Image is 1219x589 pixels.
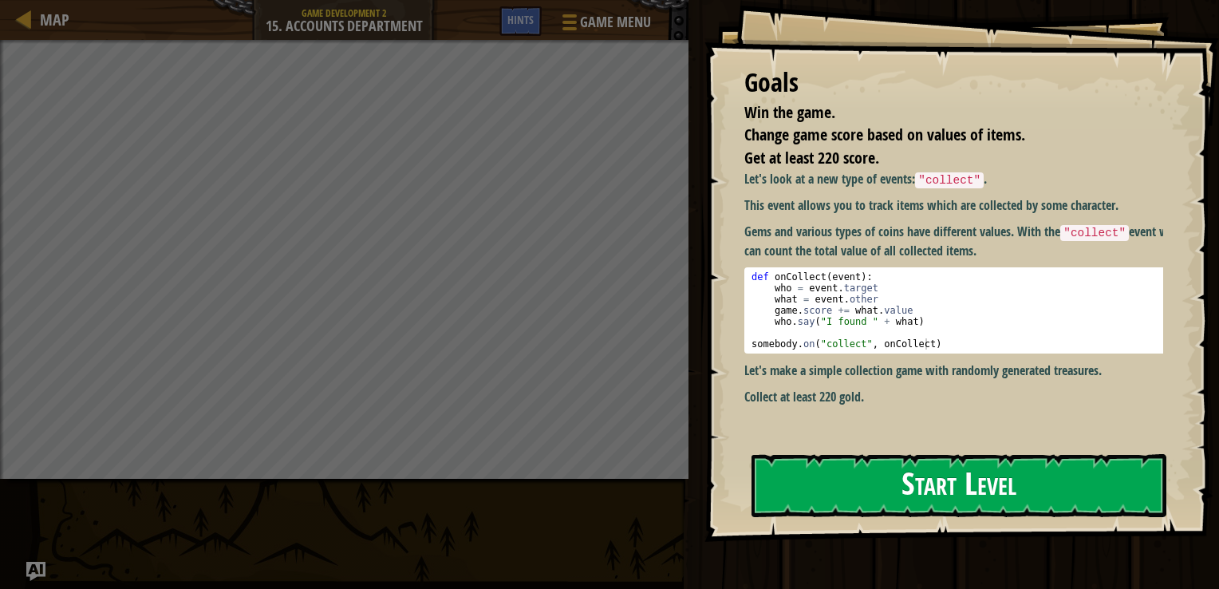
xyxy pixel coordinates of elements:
p: Let's look at a new type of events: . [744,170,1175,189]
div: Goals [744,65,1163,101]
code: "collect" [1060,225,1129,241]
span: Hints [507,12,534,27]
li: Get at least 220 score. [724,147,1159,170]
span: Game Menu [580,12,651,33]
span: Map [40,9,69,30]
p: This event allows you to track items which are collected by some character. [744,196,1175,215]
p: Gems and various types of coins have different values. With the event we can count the total valu... [744,223,1175,259]
li: Win the game. [724,101,1159,125]
li: Change game score based on values of items. [724,124,1159,147]
a: Map [32,9,69,30]
button: Ask AI [26,562,45,581]
button: Start Level [752,454,1166,517]
span: Change game score based on values of items. [744,124,1025,145]
span: Get at least 220 score. [744,147,879,168]
button: Game Menu [550,6,661,44]
p: Let's make a simple collection game with randomly generated treasures. [744,362,1175,380]
p: Collect at least 220 gold. [744,388,1175,406]
span: Win the game. [744,101,835,123]
code: "collect" [915,172,984,188]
